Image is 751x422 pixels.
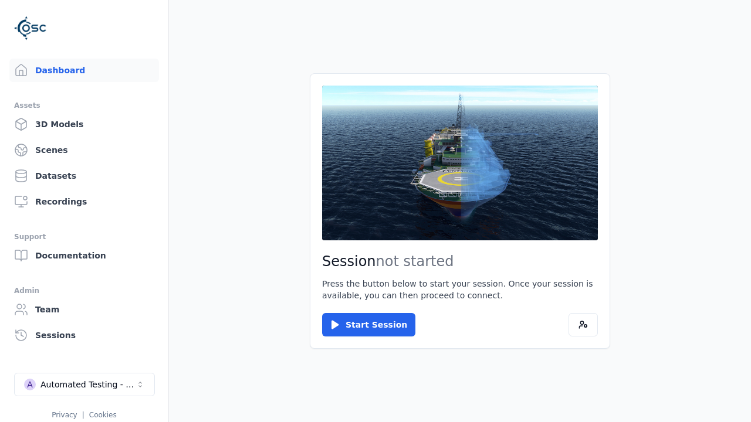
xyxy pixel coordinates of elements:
a: Dashboard [9,59,159,82]
a: Documentation [9,244,159,267]
div: Admin [14,284,154,298]
img: Logo [14,12,47,45]
a: Privacy [52,411,77,419]
a: Recordings [9,190,159,213]
div: Assets [14,98,154,113]
div: Automated Testing - Playwright [40,379,136,390]
a: 3D Models [9,113,159,136]
button: Start Session [322,313,415,336]
a: Sessions [9,324,159,347]
button: Select a workspace [14,373,155,396]
p: Press the button below to start your session. Once your session is available, you can then procee... [322,278,598,301]
a: Datasets [9,164,159,188]
a: Team [9,298,159,321]
div: Support [14,230,154,244]
a: Cookies [89,411,117,419]
h2: Session [322,252,598,271]
span: | [82,411,84,419]
a: Scenes [9,138,159,162]
span: not started [376,253,454,270]
div: A [24,379,36,390]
